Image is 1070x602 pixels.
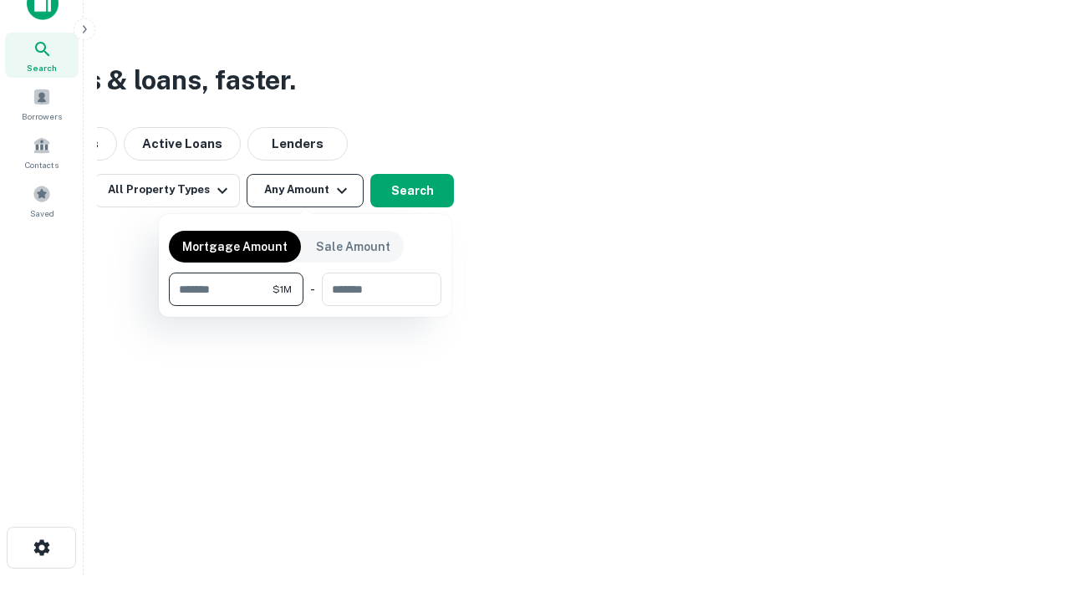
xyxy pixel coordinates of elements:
[986,415,1070,495] iframe: Chat Widget
[310,273,315,306] div: -
[273,282,292,297] span: $1M
[182,237,288,256] p: Mortgage Amount
[316,237,390,256] p: Sale Amount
